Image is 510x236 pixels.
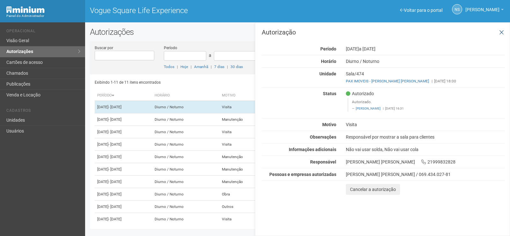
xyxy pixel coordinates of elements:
strong: Observações [310,134,336,140]
span: - [DATE] [108,130,121,134]
span: | [432,79,433,83]
span: - [DATE] [108,204,121,209]
span: - [DATE] [108,192,121,196]
div: Visita [341,122,510,127]
td: [DATE] [95,151,152,163]
div: [PERSON_NAME] [PERSON_NAME] / 069.434.027-81 [346,171,505,177]
span: - [DATE] [108,117,121,122]
td: Diurno / Noturno [152,138,219,151]
div: Diurno / Noturno [341,58,510,64]
td: Diurno / Noturno [152,113,219,126]
span: - [DATE] [108,179,121,184]
td: [DATE] [95,101,152,113]
td: Manutenção [219,163,271,176]
a: Hoje [180,65,188,69]
td: [DATE] [95,188,152,201]
div: Não vai usar solda, Não vai usar cola [341,147,510,152]
th: Horário [152,90,219,101]
td: [DATE] [95,138,152,151]
td: Diurno / Noturno [152,213,219,225]
h1: Vogue Square Life Experience [90,6,293,15]
td: Visita [219,126,271,138]
label: Período [164,45,177,51]
th: Período [95,90,152,101]
td: [DATE] [95,126,152,138]
label: Buscar por [95,45,113,51]
th: Motivo [219,90,271,101]
span: - [DATE] [108,105,121,109]
span: | [383,107,383,110]
a: Voltar para o portal [400,8,442,13]
span: - [DATE] [108,167,121,171]
button: Cancelar a autorização [346,184,400,195]
a: 7 dias [214,65,224,69]
strong: Informações adicionais [289,147,336,152]
div: Responsável por mostrar a sala para clientes [341,134,510,140]
a: Todos [164,65,174,69]
div: Sala/474 [341,71,510,84]
td: Manutenção [219,151,271,163]
a: PAX IMOVEIS - [PERSON_NAME] [PERSON_NAME] [346,79,429,83]
span: a [209,53,211,58]
strong: Motivo [322,122,336,127]
span: | [227,65,228,69]
a: NS [452,4,462,14]
td: Diurno / Noturno [152,176,219,188]
td: Diurno / Noturno [152,188,219,201]
strong: Unidade [319,71,336,76]
div: [DATE] 18:00 [346,78,505,84]
a: Amanhã [194,65,208,69]
td: [DATE] [95,201,152,213]
span: | [191,65,192,69]
strong: Responsável [310,159,336,164]
footer: [DATE] 16:31 [352,106,501,111]
img: Minium [6,6,45,13]
span: Autorizado [346,91,374,96]
td: [DATE] [95,213,152,225]
h3: Autorização [262,29,505,35]
td: [DATE] [95,113,152,126]
blockquote: Autorizado. [347,98,505,112]
td: Diurno / Noturno [152,201,219,213]
td: [DATE] [95,176,152,188]
a: 30 dias [230,65,243,69]
strong: Pessoas e empresas autorizadas [269,172,336,177]
td: Visita [219,138,271,151]
h2: Autorizações [90,27,505,37]
div: [DATE] [341,46,510,52]
td: Outros [219,201,271,213]
td: Manutenção [219,113,271,126]
div: [PERSON_NAME] [PERSON_NAME] 21999832828 [341,159,510,165]
td: Diurno / Noturno [152,101,219,113]
span: | [177,65,178,69]
span: a [DATE] [359,46,375,51]
td: Diurno / Noturno [152,151,219,163]
span: Nicolle Silva [465,1,499,12]
span: | [211,65,212,69]
span: - [DATE] [108,155,121,159]
span: - [DATE] [108,142,121,147]
li: Cadastros [6,108,80,115]
strong: Horário [321,59,336,64]
strong: Período [320,46,336,51]
span: - [DATE] [108,217,121,221]
td: Obra [219,188,271,201]
div: Exibindo 1-11 de 11 itens encontrados [95,78,298,87]
a: [PERSON_NAME] [465,8,504,13]
td: Manutenção [219,176,271,188]
td: [DATE] [95,163,152,176]
td: Visita [219,101,271,113]
div: Painel do Administrador [6,13,80,19]
a: [PERSON_NAME] [356,107,381,110]
td: Visita [219,213,271,225]
td: Diurno / Noturno [152,126,219,138]
li: Operacional [6,29,80,35]
strong: Status [323,91,336,96]
td: Diurno / Noturno [152,163,219,176]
